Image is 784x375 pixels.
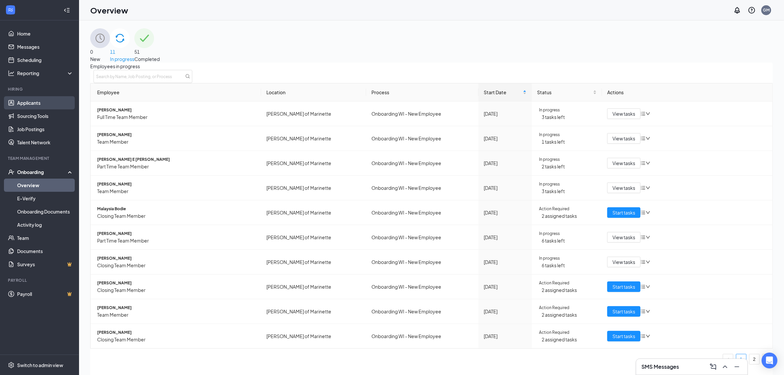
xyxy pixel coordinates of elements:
button: View tasks [607,232,640,243]
span: down [646,207,650,218]
div: [DATE] [484,110,527,117]
span: down [646,306,650,317]
span: 3 tasks left [542,187,597,195]
span: Part Time Team Member [97,163,256,170]
a: Home [17,27,73,40]
button: View tasks [607,133,640,144]
span: Start Date [484,89,522,96]
span: Team Member [97,187,256,195]
span: [PERSON_NAME] E [PERSON_NAME] [97,156,256,163]
span: Employees in progress [90,63,773,70]
span: bars [640,232,646,243]
td: [PERSON_NAME] of Marinette [261,151,366,176]
div: Switch to admin view [17,362,63,368]
td: Onboarding WI - New Employee [366,324,478,348]
td: Onboarding WI - New Employee [366,176,478,200]
div: Payroll [8,277,72,283]
span: bars [640,158,646,168]
span: 6 tasks left [542,262,597,269]
span: In progress [539,255,560,262]
td: Onboarding WI - New Employee [366,151,478,176]
span: 2 assigned tasks [542,336,597,343]
svg: ChevronUp [721,363,729,371]
span: left [726,358,730,361]
span: [PERSON_NAME] [97,280,256,286]
div: [DATE] [484,308,527,315]
a: Applicants [17,96,73,109]
span: [PERSON_NAME] [97,255,256,262]
button: View tasks [607,108,640,119]
span: 0 [90,48,110,55]
span: down [646,257,650,267]
th: Employee [91,83,261,101]
svg: Collapse [64,7,70,14]
a: Messages [17,40,73,53]
a: Onboarding Documents [17,205,73,218]
span: In progress [110,56,134,62]
span: Start tasks [612,332,635,340]
li: Previous Page [723,354,733,364]
span: Closing Team Member [97,262,256,269]
button: Start tasks [607,281,640,292]
span: bars [640,183,646,193]
th: Actions [602,83,772,101]
span: View tasks [612,258,635,266]
td: [PERSON_NAME] of Marinette [261,126,366,151]
svg: WorkstreamLogo [7,7,14,13]
span: Start tasks [612,209,635,216]
span: [PERSON_NAME] [97,230,256,237]
div: [DATE] [484,159,527,167]
a: Scheduling [17,53,73,67]
span: down [646,281,650,292]
input: Search by Name, Job Posting, or Process [94,70,192,83]
svg: QuestionInfo [748,6,756,14]
button: Minimize [732,361,742,372]
span: View tasks [612,110,635,117]
button: View tasks [607,158,640,168]
td: [PERSON_NAME] of Marinette [261,274,366,299]
span: [PERSON_NAME] [97,131,256,138]
button: ComposeMessage [708,361,718,372]
span: 3 tasks left [542,113,597,121]
span: Team Member [97,311,256,318]
td: [PERSON_NAME] of Marinette [261,250,366,274]
span: down [646,331,650,341]
th: Process [366,83,478,101]
span: 2 tasks left [542,163,597,170]
a: Activity log [17,218,73,231]
span: [PERSON_NAME] [97,329,256,336]
svg: Analysis [8,70,14,76]
span: 6 tasks left [542,237,597,244]
div: Onboarding [17,169,68,175]
button: Start tasks [607,306,640,317]
a: 1 [736,354,746,364]
a: Overview [17,179,73,192]
span: down [646,183,650,193]
td: Onboarding WI - New Employee [366,274,478,299]
span: In progress [539,156,560,163]
td: Onboarding WI - New Employee [366,299,478,324]
div: [DATE] [484,209,527,216]
li: 1 [736,354,746,364]
span: down [646,158,650,168]
button: View tasks [607,257,640,267]
button: View tasks [607,183,640,193]
a: Team [17,231,73,245]
span: Start tasks [612,308,635,315]
a: E-Verify [17,192,73,205]
td: Onboarding WI - New Employee [366,225,478,250]
span: In progress [539,230,560,237]
span: Team Member [97,138,256,145]
a: PayrollCrown [17,287,73,301]
svg: UserCheck [8,169,14,175]
span: 11 [110,48,134,55]
svg: Minimize [733,363,741,371]
td: [PERSON_NAME] of Marinette [261,324,366,348]
div: Team Management [8,156,72,161]
a: Job Postings [17,123,73,136]
td: Onboarding WI - New Employee [366,200,478,225]
span: [PERSON_NAME] [97,304,256,311]
a: Talent Network [17,136,73,149]
span: [PERSON_NAME] [97,181,256,187]
span: Action Required [539,280,569,286]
